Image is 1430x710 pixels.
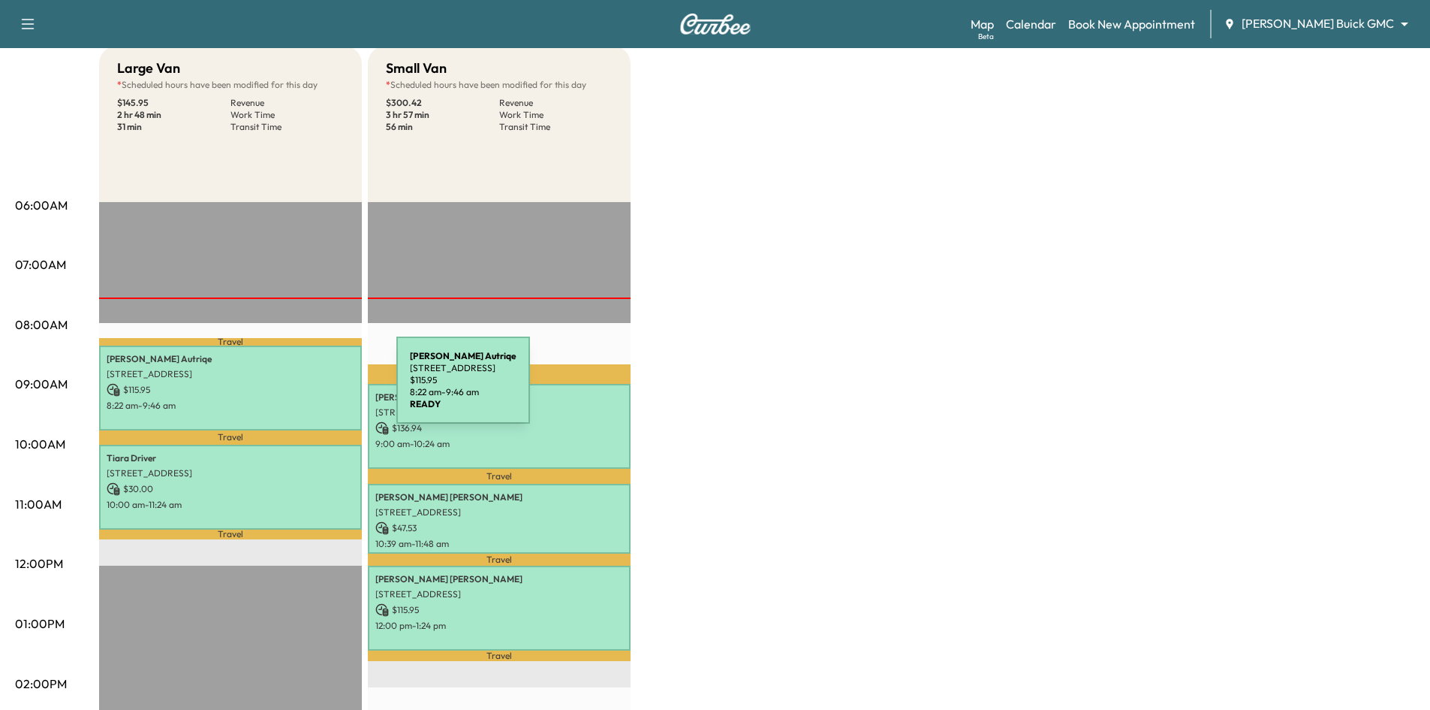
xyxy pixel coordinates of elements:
[230,109,344,121] p: Work Time
[368,554,631,566] p: Travel
[107,467,354,479] p: [STREET_ADDRESS]
[386,121,499,133] p: 56 min
[978,31,994,42] div: Beta
[107,383,354,397] p: $ 115.95
[15,495,62,513] p: 11:00AM
[679,14,751,35] img: Curbee Logo
[386,58,447,79] h5: Small Van
[15,196,68,214] p: 06:00AM
[117,109,230,121] p: 2 hr 48 min
[368,469,631,484] p: Travel
[107,499,354,511] p: 10:00 am - 11:24 am
[375,391,623,403] p: [PERSON_NAME] [PERSON_NAME]
[99,530,362,539] p: Travel
[375,491,623,503] p: [PERSON_NAME] [PERSON_NAME]
[230,97,344,109] p: Revenue
[375,588,623,600] p: [STREET_ADDRESS]
[386,109,499,121] p: 3 hr 57 min
[1242,15,1394,32] span: [PERSON_NAME] Buick GMC
[499,97,613,109] p: Revenue
[375,573,623,585] p: [PERSON_NAME] [PERSON_NAME]
[107,353,354,365] p: [PERSON_NAME] Autriqe
[386,97,499,109] p: $ 300.42
[230,121,344,133] p: Transit Time
[971,15,994,33] a: MapBeta
[15,675,67,693] p: 02:00PM
[375,521,623,535] p: $ 47.53
[15,615,65,633] p: 01:00PM
[1006,15,1056,33] a: Calendar
[107,368,354,380] p: [STREET_ADDRESS]
[15,316,68,334] p: 08:00AM
[375,603,623,617] p: $ 115.95
[117,58,180,79] h5: Large Van
[375,620,623,632] p: 12:00 pm - 1:24 pm
[99,338,362,345] p: Travel
[15,375,68,393] p: 09:00AM
[117,79,344,91] p: Scheduled hours have been modified for this day
[117,121,230,133] p: 31 min
[375,506,623,518] p: [STREET_ADDRESS]
[375,406,623,418] p: [STREET_ADDRESS]
[15,255,66,273] p: 07:00AM
[375,421,623,435] p: $ 136.94
[375,438,623,450] p: 9:00 am - 10:24 am
[375,538,623,550] p: 10:39 am - 11:48 am
[107,400,354,412] p: 8:22 am - 9:46 am
[386,79,613,91] p: Scheduled hours have been modified for this day
[368,364,631,384] p: Travel
[107,452,354,464] p: Tiara Driver
[499,121,613,133] p: Transit Time
[99,431,362,445] p: Travel
[1068,15,1195,33] a: Book New Appointment
[368,651,631,660] p: Travel
[15,435,65,453] p: 10:00AM
[117,97,230,109] p: $ 145.95
[107,482,354,496] p: $ 30.00
[499,109,613,121] p: Work Time
[15,554,63,573] p: 12:00PM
